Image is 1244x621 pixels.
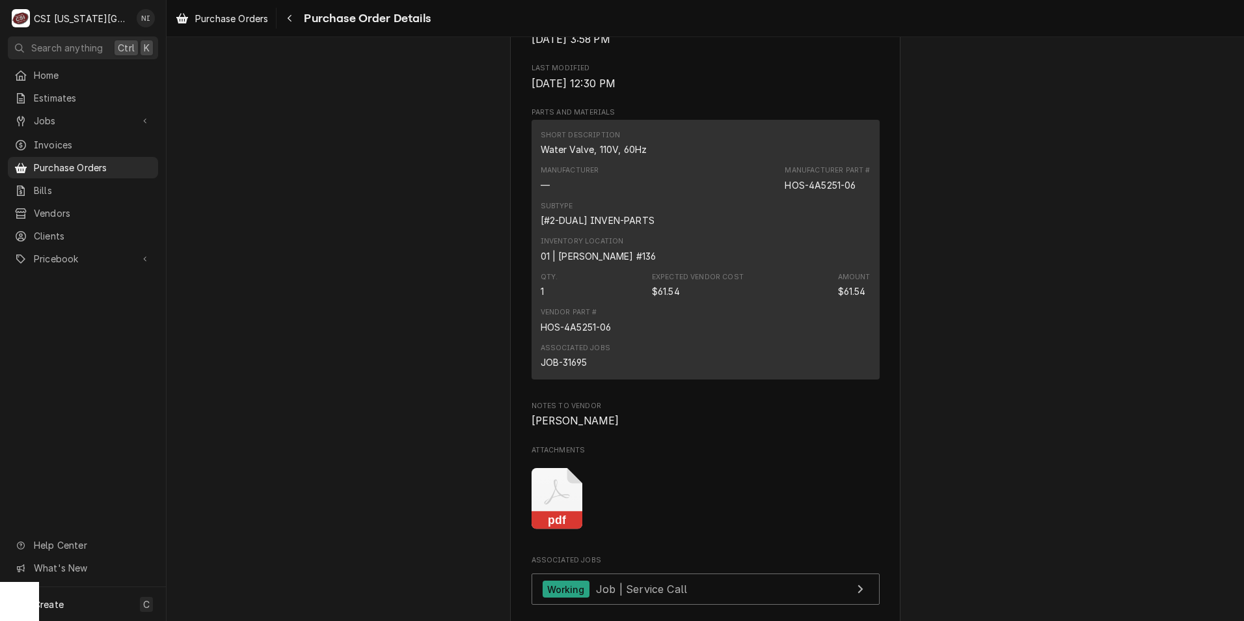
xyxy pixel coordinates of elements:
[532,413,880,429] span: Notes to Vendor
[541,214,655,227] div: Subtype
[8,534,158,556] a: Go to Help Center
[543,581,589,598] div: Working
[785,165,870,176] div: Manufacturer Part #
[8,202,158,224] a: Vendors
[34,184,152,197] span: Bills
[532,401,880,429] div: Notes to Vendor
[541,355,587,369] div: JOB-31695
[532,107,880,385] div: Parts and Materials
[12,9,30,27] div: C
[541,284,544,298] div: Quantity
[532,555,880,611] div: Associated Jobs
[532,468,583,530] button: pdf
[8,557,158,579] a: Go to What's New
[137,9,155,27] div: Nate Ingram's Avatar
[541,165,599,191] div: Manufacturer
[31,41,103,55] span: Search anything
[541,307,597,318] div: Vendor Part #
[541,130,621,141] div: Short Description
[34,206,152,220] span: Vendors
[8,180,158,201] a: Bills
[8,64,158,86] a: Home
[532,120,880,385] div: Parts and Materials List
[279,8,300,29] button: Navigate back
[596,583,687,596] span: Job | Service Call
[8,87,158,109] a: Estimates
[34,561,150,575] span: What's New
[652,284,680,298] div: Expected Vendor Cost
[532,107,880,118] span: Parts and Materials
[8,134,158,156] a: Invoices
[541,143,647,156] div: Short Description
[532,63,880,91] div: Last Modified
[541,272,558,298] div: Quantity
[541,178,550,192] div: Manufacturer
[532,33,610,46] span: [DATE] 3:58 PM
[532,415,619,427] span: [PERSON_NAME]
[652,272,744,298] div: Expected Vendor Cost
[532,555,880,566] span: Associated Jobs
[541,236,624,247] div: Inventory Location
[541,130,647,156] div: Short Description
[532,32,880,48] span: Stocked On
[34,538,150,552] span: Help Center
[300,10,431,27] span: Purchase Order Details
[785,165,870,191] div: Part Number
[12,9,30,27] div: CSI Kansas City's Avatar
[34,12,129,25] div: CSI [US_STATE][GEOGRAPHIC_DATA]
[532,77,615,90] span: [DATE] 12:30 PM
[532,458,880,540] span: Attachments
[34,114,132,128] span: Jobs
[541,320,612,334] div: HOS-4A5251-06
[541,201,655,227] div: Subtype
[34,229,152,243] span: Clients
[34,252,132,266] span: Pricebook
[8,110,158,131] a: Go to Jobs
[541,165,599,176] div: Manufacturer
[34,68,152,82] span: Home
[34,161,152,174] span: Purchase Orders
[144,41,150,55] span: K
[143,598,150,611] span: C
[541,343,610,353] div: Associated Jobs
[532,63,880,74] span: Last Modified
[137,9,155,27] div: NI
[195,12,268,25] span: Purchase Orders
[8,225,158,247] a: Clients
[541,272,558,283] div: Qty.
[838,272,871,298] div: Amount
[541,249,656,263] div: Inventory Location
[8,248,158,269] a: Go to Pricebook
[118,41,135,55] span: Ctrl
[532,401,880,411] span: Notes to Vendor
[34,91,152,105] span: Estimates
[785,178,856,192] div: Part Number
[541,236,656,262] div: Inventory Location
[8,157,158,178] a: Purchase Orders
[532,445,880,456] span: Attachments
[532,76,880,92] span: Last Modified
[532,573,880,605] a: View Job
[34,599,64,610] span: Create
[532,445,880,540] div: Attachments
[170,8,273,29] a: Purchase Orders
[652,272,744,283] div: Expected Vendor Cost
[34,138,152,152] span: Invoices
[838,272,871,283] div: Amount
[541,201,573,212] div: Subtype
[838,284,866,298] div: Amount
[8,36,158,59] button: Search anythingCtrlK
[532,120,880,379] div: Line Item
